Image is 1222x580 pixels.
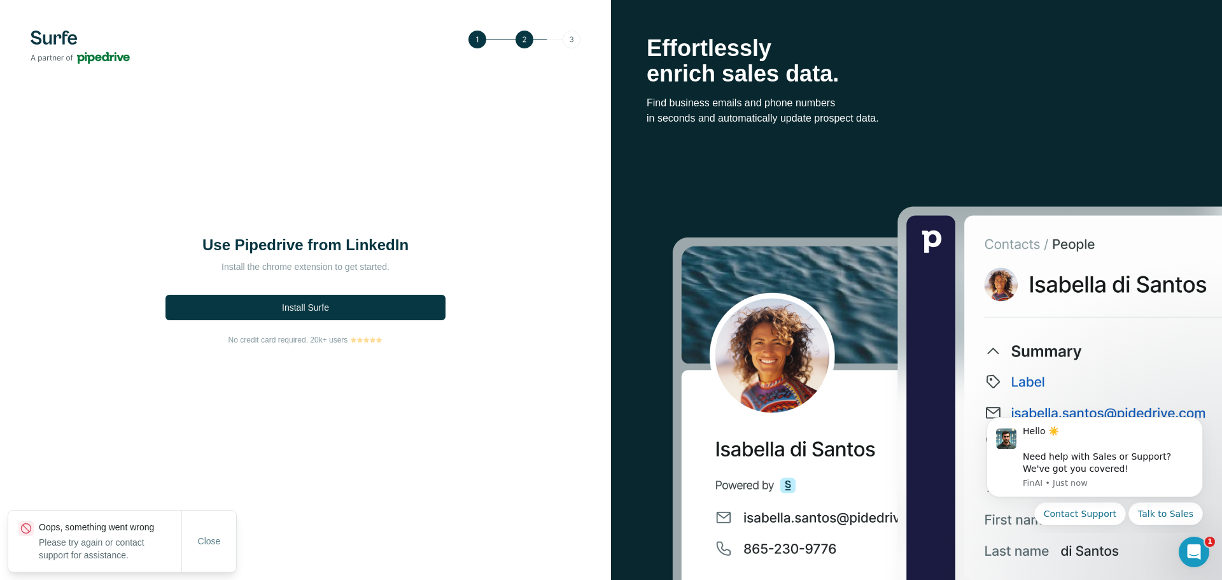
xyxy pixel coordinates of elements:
[228,334,348,346] span: No credit card required. 20k+ users
[39,521,181,534] p: Oops, something went wrong
[647,111,1186,126] p: in seconds and automatically update prospect data.
[468,31,580,48] img: Step 2
[189,530,230,553] button: Close
[1205,537,1215,547] span: 1
[178,260,433,273] p: Install the chrome extension to get started.
[967,406,1222,533] iframe: Intercom notifications message
[282,301,329,314] span: Install Surfe
[39,536,181,562] p: Please try again or contact support for assistance.
[1179,537,1209,567] iframe: Intercom live chat
[647,95,1186,111] p: Find business emails and phone numbers
[647,36,1186,61] p: Effortlessly
[647,61,1186,87] p: enrich sales data.
[31,31,130,64] img: Surfe's logo
[178,235,433,255] h1: Use Pipedrive from LinkedIn
[198,535,221,548] span: Close
[165,295,446,320] button: Install Surfe
[672,204,1222,580] img: Surfe Stock Photo - Selling good vibes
